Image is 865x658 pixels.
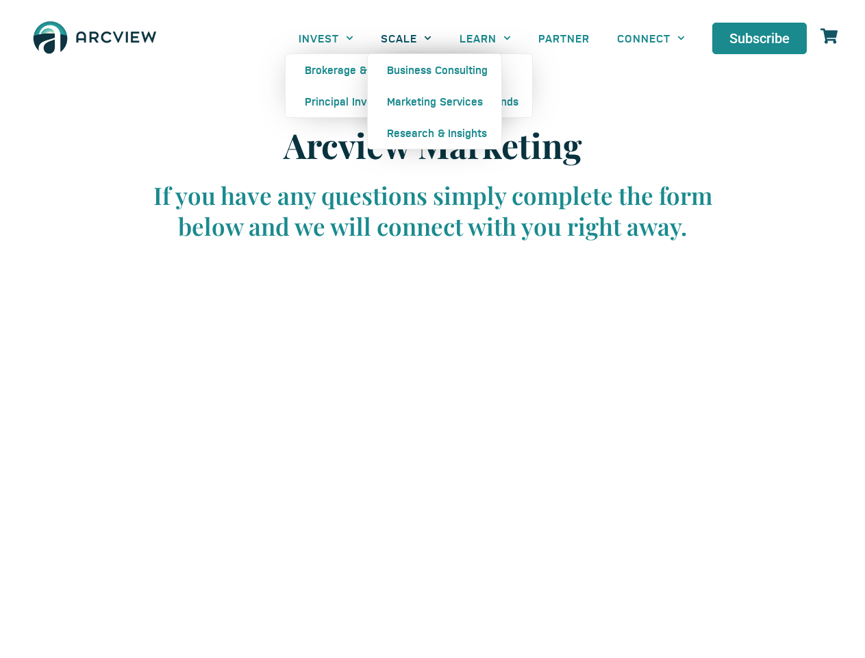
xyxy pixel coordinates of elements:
a: PARTNER [525,23,603,53]
a: SCALE [367,23,445,53]
a: Research & Insights [368,117,501,149]
a: INVEST [285,23,367,53]
div: If you have any questions simply complete the form below and we will connect with you right away. [138,180,727,242]
a: LEARN [446,23,525,53]
ul: INVEST [285,53,533,118]
span: Subscribe [729,32,790,45]
a: Marketing Services [368,86,501,117]
a: Brokerage & Advisory Services [286,54,532,86]
ul: SCALE [367,53,502,149]
a: CONNECT [603,23,699,53]
a: Business Consulting [368,54,501,86]
h2: Arcview Marketing [138,125,727,166]
a: Principal Investment Opportunities / Funds [286,86,532,117]
nav: Menu [285,23,699,53]
img: The Arcview Group [27,14,162,63]
a: Subscribe [712,23,807,54]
